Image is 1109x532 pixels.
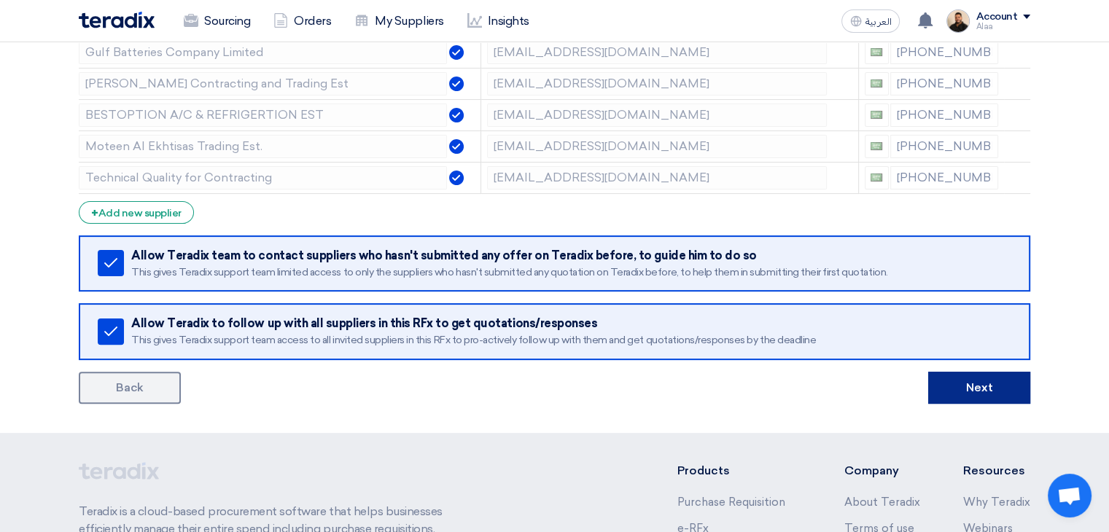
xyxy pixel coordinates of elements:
div: Account [976,11,1017,23]
a: Orders [262,5,343,37]
a: Back [79,372,181,404]
div: Alaa [976,23,1030,31]
button: Next [928,372,1030,404]
div: This gives Teradix support team limited access to only the suppliers who hasn't submitted any quo... [131,266,1010,279]
img: Verified Account [449,171,464,185]
div: This gives Teradix support team access to all invited suppliers in this RFx to pro-actively follo... [131,334,1010,347]
div: Open chat [1048,474,1092,517]
a: About Teradix [844,496,919,509]
input: Supplier Name [79,135,447,158]
input: Email [487,135,827,158]
li: Company [844,462,919,480]
button: العربية [841,9,900,33]
input: Email [487,103,827,127]
img: Verified Account [449,108,464,122]
span: العربية [865,17,891,27]
input: Email [487,72,827,95]
a: Why Teradix [963,496,1030,509]
span: + [91,206,98,220]
input: Supplier Name [79,166,447,189]
li: Products [677,462,801,480]
a: My Suppliers [343,5,455,37]
input: Email [487,166,827,189]
div: Allow Teradix team to contact suppliers who hasn't submitted any offer on Teradix before, to guid... [131,249,1010,263]
li: Resources [963,462,1030,480]
input: Supplier Name [79,41,447,64]
input: Supplier Name [79,103,447,127]
div: Allow Teradix to follow up with all suppliers in this RFx to get quotations/responses [131,316,1010,331]
a: Purchase Requisition [677,496,785,509]
div: Add new supplier [79,201,194,224]
input: Email [487,41,827,64]
img: Teradix logo [79,12,155,28]
img: Verified Account [449,45,464,60]
a: Insights [456,5,541,37]
img: Verified Account [449,77,464,91]
a: Sourcing [172,5,262,37]
img: Verified Account [449,139,464,154]
img: MAA_1717931611039.JPG [946,9,970,33]
input: Supplier Name [79,72,447,95]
